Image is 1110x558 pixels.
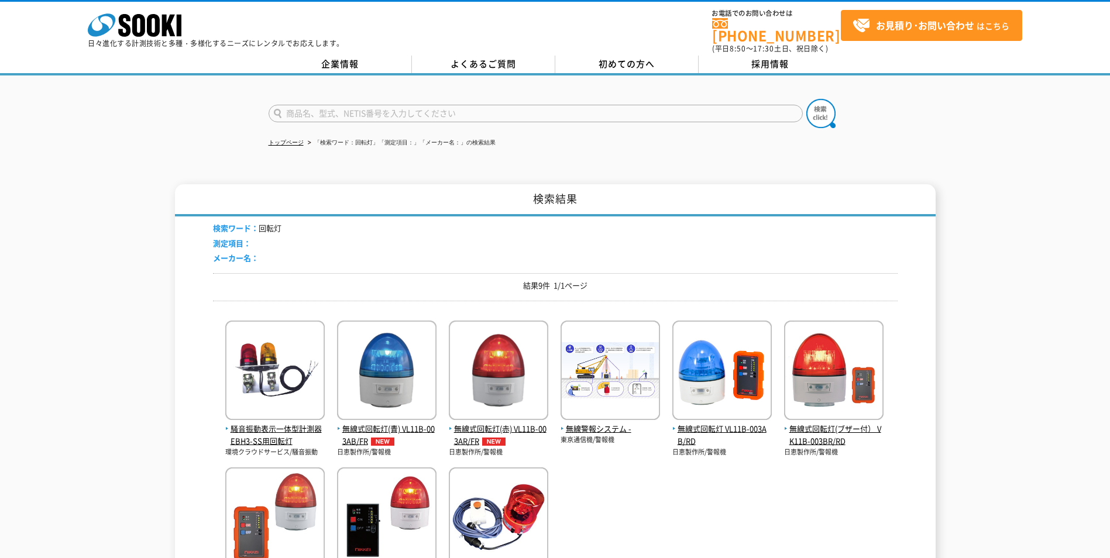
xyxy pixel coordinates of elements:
[449,321,548,423] img: VL11B-003AR/FR
[806,99,836,128] img: btn_search.png
[269,105,803,122] input: 商品名、型式、NETIS番号を入力してください
[712,43,828,54] span: (平日 ～ 土日、祝日除く)
[672,447,772,457] p: 日恵製作所/警報機
[213,222,259,233] span: 検索ワード：
[337,411,437,447] a: 無線式回転灯(青) VL11B-003AB/FRNEW
[213,222,281,235] li: 回転灯
[225,411,325,447] a: 騒音振動表示一体型計測器 EBH3-SS用回転灯
[368,438,397,446] img: NEW
[599,57,655,70] span: 初めての方へ
[412,56,555,73] a: よくあるご質問
[337,423,437,447] span: 無線式回転灯(青) VL11B-003AB/FR
[672,411,772,447] a: 無線式回転灯 VL11B-003AB/RD
[699,56,842,73] a: 採用情報
[841,10,1022,41] a: お見積り･お問い合わせはこちら
[784,447,884,457] p: 日恵製作所/警報機
[479,438,508,446] img: NEW
[561,411,660,435] a: 無線警報システム -
[561,435,660,445] p: 東京通信機/警報機
[449,447,548,457] p: 日恵製作所/警報機
[337,321,437,423] img: VL11B-003AB/FR
[561,321,660,423] img: -
[555,56,699,73] a: 初めての方へ
[712,18,841,42] a: [PHONE_NUMBER]
[784,423,884,447] span: 無線式回転灯(ブザー付） VK11B-003BR/RD
[213,280,898,292] p: 結果9件 1/1ページ
[672,423,772,447] span: 無線式回転灯 VL11B-003AB/RD
[269,56,412,73] a: 企業情報
[269,139,304,146] a: トップページ
[449,411,548,447] a: 無線式回転灯(赤) VL11B-003AR/FRNEW
[225,447,325,457] p: 環境クラウドサービス/騒音振動
[853,17,1009,35] span: はこちら
[225,423,325,447] span: 騒音振動表示一体型計測器 EBH3-SS用回転灯
[175,184,936,216] h1: 検索結果
[876,18,974,32] strong: お見積り･お問い合わせ
[753,43,774,54] span: 17:30
[88,40,344,47] p: 日々進化する計測技術と多種・多様化するニーズにレンタルでお応えします。
[225,321,325,423] img: EBH3-SS用回転灯
[213,252,259,263] span: メーカー名：
[672,321,772,423] img: VL11B-003AB/RD
[449,423,548,447] span: 無線式回転灯(赤) VL11B-003AR/FR
[712,10,841,17] span: お電話でのお問い合わせは
[305,137,496,149] li: 「検索ワード：回転灯」「測定項目：」「メーカー名：」の検索結果
[730,43,746,54] span: 8:50
[561,423,660,435] span: 無線警報システム -
[784,411,884,447] a: 無線式回転灯(ブザー付） VK11B-003BR/RD
[337,447,437,457] p: 日恵製作所/警報機
[784,321,884,423] img: VK11B-003BR/RD
[213,237,251,249] span: 測定項目：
